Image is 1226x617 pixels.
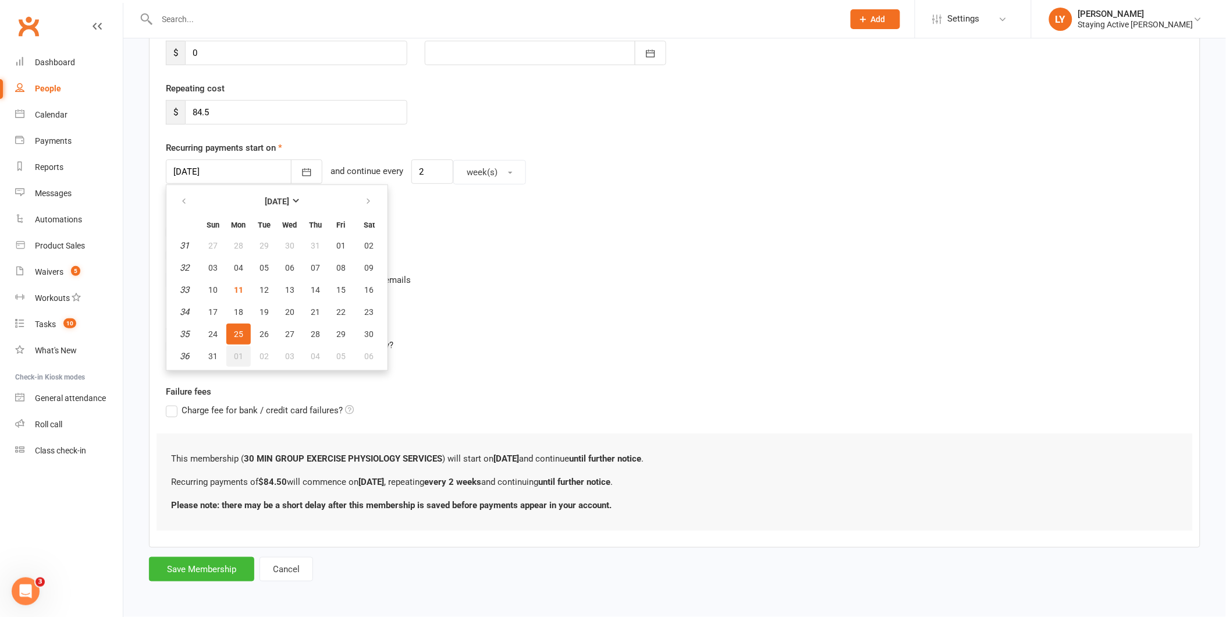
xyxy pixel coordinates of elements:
label: Recurring payments start on [166,141,282,155]
span: 28 [311,329,320,339]
div: People [35,84,61,93]
span: $ [166,100,185,125]
div: [PERSON_NAME] [1078,9,1193,19]
span: 29 [336,329,346,339]
button: 31 [303,235,328,256]
span: 16 [365,285,374,295]
span: 12 [260,285,269,295]
span: 25 [234,329,243,339]
button: 21 [303,302,328,322]
small: Saturday [364,221,375,229]
button: 08 [329,257,353,278]
a: What's New [15,338,123,364]
a: Tasks 10 [15,311,123,338]
span: 01 [234,352,243,361]
span: 30 [365,329,374,339]
button: Save Membership [149,557,254,581]
a: Clubworx [14,12,43,41]
small: Monday [232,221,246,229]
span: $ [166,41,185,65]
span: 11 [234,285,243,295]
span: 27 [285,329,294,339]
button: 24 [201,324,225,345]
button: 11 [226,279,251,300]
button: 04 [226,257,251,278]
a: Payments [15,128,123,154]
span: 02 [260,352,269,361]
em: 33 [180,285,190,295]
span: 08 [336,263,346,272]
span: Add [871,15,886,24]
button: 20 [278,302,302,322]
a: Calendar [15,102,123,128]
button: 07 [303,257,328,278]
div: Messages [35,189,72,198]
span: 3 [35,577,45,587]
button: 12 [252,279,276,300]
iframe: Intercom live chat [12,577,40,605]
button: 22 [329,302,353,322]
p: This membership ( ) will start on and continue . [171,452,1178,466]
div: Product Sales [35,241,85,250]
div: What's New [35,346,77,355]
input: Search... [154,11,836,27]
small: Friday [337,221,346,229]
div: Calendar [35,110,67,119]
b: every 2 weeks [424,477,481,487]
a: Workouts [15,285,123,311]
button: 23 [354,302,384,322]
button: 15 [329,279,353,300]
div: and continue every [331,164,403,180]
button: 16 [354,279,384,300]
button: 30 [354,324,384,345]
button: 27 [201,235,225,256]
span: 02 [365,241,374,250]
small: Sunday [207,221,219,229]
div: General attendance [35,393,106,403]
span: 06 [285,263,294,272]
span: Settings [948,6,980,32]
button: Cancel [260,557,313,581]
button: 18 [226,302,251,322]
small: Wednesday [283,221,297,229]
span: 23 [365,307,374,317]
button: 29 [329,324,353,345]
label: Failure fees [157,385,1192,399]
div: Reports [35,162,63,172]
span: 15 [336,285,346,295]
button: 06 [278,257,302,278]
small: Tuesday [258,221,271,229]
span: 18 [234,307,243,317]
b: [DATE] [358,477,384,487]
span: 30 [285,241,294,250]
a: General attendance kiosk mode [15,385,123,412]
em: 31 [180,240,190,251]
span: 10 [208,285,218,295]
button: 01 [329,235,353,256]
b: until further notice [538,477,610,487]
span: 13 [285,285,294,295]
button: 05 [252,257,276,278]
button: 27 [278,324,302,345]
button: 10 [201,279,225,300]
button: 29 [252,235,276,256]
span: 04 [234,263,243,272]
div: LY [1049,8,1072,31]
button: 14 [303,279,328,300]
span: 27 [208,241,218,250]
span: Charge fee for bank / credit card failures? [182,403,343,416]
button: 17 [201,302,225,322]
em: 32 [180,263,190,273]
div: Workouts [35,293,70,303]
span: 05 [260,263,269,272]
strong: [DATE] [265,197,289,206]
span: 03 [208,263,218,272]
span: 09 [365,263,374,272]
a: Reports [15,154,123,180]
b: Please note: there may be a short delay after this membership is saved before payments appear in ... [171,500,612,510]
span: 29 [260,241,269,250]
span: 20 [285,307,294,317]
button: 02 [252,346,276,367]
span: week(s) [467,167,497,178]
b: $84.50 [258,477,287,487]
